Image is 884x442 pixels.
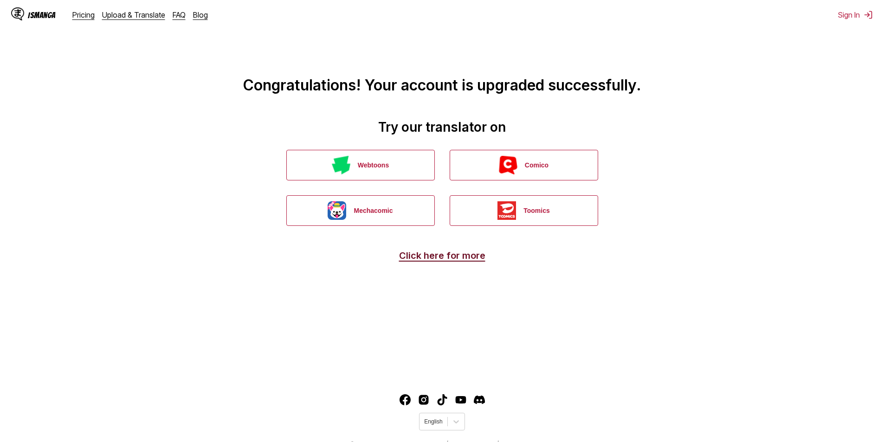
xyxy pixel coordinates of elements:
[328,201,346,220] img: Mechacomic
[864,10,873,19] img: Sign out
[7,10,877,94] h1: Congratulations! Your account is upgraded successfully.
[450,195,598,226] button: Toomics
[474,394,485,405] img: IsManga Discord
[72,10,95,19] a: Pricing
[332,156,350,174] img: Webtoons
[400,394,411,405] img: IsManga Facebook
[455,394,466,405] a: Youtube
[173,10,186,19] a: FAQ
[418,394,429,405] a: Instagram
[455,394,466,405] img: IsManga YouTube
[102,10,165,19] a: Upload & Translate
[286,150,435,180] button: Webtoons
[499,156,517,174] img: Comico
[7,119,877,135] h2: Try our translator on
[193,10,208,19] a: Blog
[28,11,56,19] div: IsManga
[838,10,873,19] button: Sign In
[450,150,598,180] button: Comico
[400,394,411,405] a: Facebook
[11,7,24,20] img: IsManga Logo
[399,250,485,261] a: Click here for more
[11,7,72,22] a: IsManga LogoIsManga
[286,195,435,226] button: Mechacomic
[474,394,485,405] a: Discord
[437,394,448,405] a: TikTok
[418,394,429,405] img: IsManga Instagram
[497,201,516,220] img: Toomics
[424,418,426,425] input: Select language
[437,394,448,405] img: IsManga TikTok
